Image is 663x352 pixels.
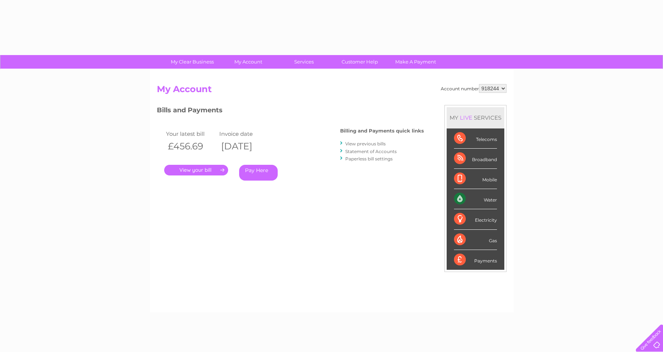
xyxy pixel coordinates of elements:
[454,149,497,169] div: Broadband
[162,55,223,69] a: My Clear Business
[274,55,334,69] a: Services
[454,189,497,209] div: Water
[454,128,497,149] div: Telecoms
[164,165,228,175] a: .
[447,107,504,128] div: MY SERVICES
[217,129,271,139] td: Invoice date
[164,129,217,139] td: Your latest bill
[329,55,390,69] a: Customer Help
[345,156,393,162] a: Paperless bill settings
[164,139,217,154] th: £456.69
[454,169,497,189] div: Mobile
[454,230,497,250] div: Gas
[345,149,397,154] a: Statement of Accounts
[385,55,446,69] a: Make A Payment
[218,55,278,69] a: My Account
[345,141,386,146] a: View previous bills
[454,209,497,229] div: Electricity
[441,84,507,93] div: Account number
[454,250,497,270] div: Payments
[157,84,507,98] h2: My Account
[157,105,424,118] h3: Bills and Payments
[340,128,424,134] h4: Billing and Payments quick links
[217,139,271,154] th: [DATE]
[239,165,278,181] a: Pay Here
[458,114,474,121] div: LIVE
